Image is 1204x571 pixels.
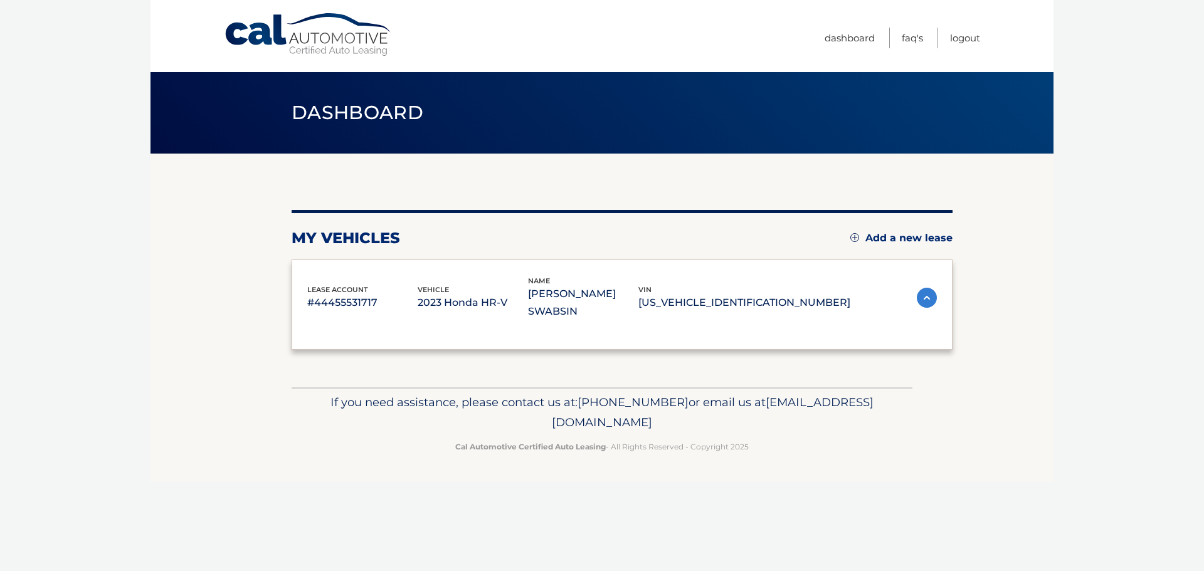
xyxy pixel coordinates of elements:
[528,276,550,285] span: name
[455,442,606,451] strong: Cal Automotive Certified Auto Leasing
[292,101,423,124] span: Dashboard
[638,294,850,312] p: [US_VEHICLE_IDENTIFICATION_NUMBER]
[917,288,937,308] img: accordion-active.svg
[300,440,904,453] p: - All Rights Reserved - Copyright 2025
[418,285,449,294] span: vehicle
[528,285,638,320] p: [PERSON_NAME] SWABSIN
[224,13,393,57] a: Cal Automotive
[418,294,528,312] p: 2023 Honda HR-V
[552,395,874,429] span: [EMAIL_ADDRESS][DOMAIN_NAME]
[825,28,875,48] a: Dashboard
[638,285,652,294] span: vin
[307,285,368,294] span: lease account
[307,294,418,312] p: #44455531717
[902,28,923,48] a: FAQ's
[292,229,400,248] h2: my vehicles
[850,232,953,244] a: Add a new lease
[850,233,859,242] img: add.svg
[950,28,980,48] a: Logout
[300,392,904,432] p: If you need assistance, please contact us at: or email us at
[578,395,689,409] span: [PHONE_NUMBER]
